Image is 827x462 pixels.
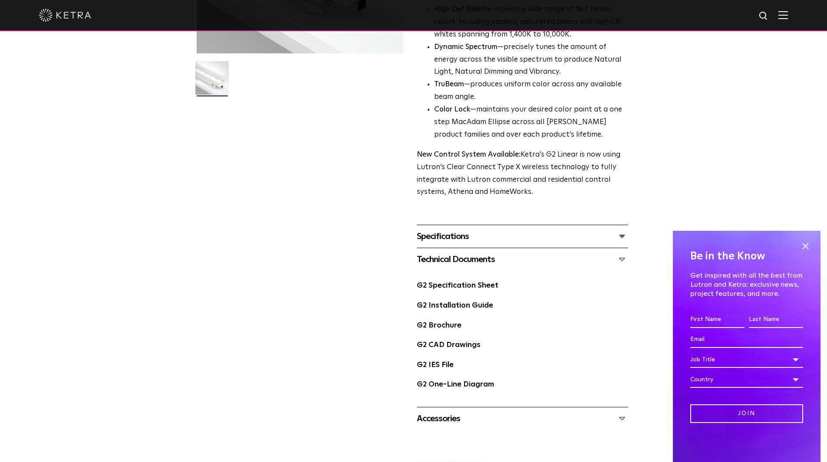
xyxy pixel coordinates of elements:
img: Hamburger%20Nav.svg [778,11,788,19]
input: First Name [690,311,745,328]
a: G2 CAD Drawings [417,341,481,349]
p: Ketra’s G2 Linear is now using Lutron’s Clear Connect Type X wireless technology to fully integra... [417,149,628,199]
a: G2 Installation Guide [417,302,493,309]
img: ketra-logo-2019-white [39,9,91,22]
div: Country [690,371,803,388]
div: Job Title [690,351,803,368]
li: —produces uniform color across any available beam angle. [434,79,628,104]
input: Join [690,404,803,423]
a: G2 IES File [417,361,454,369]
input: Last Name [749,311,803,328]
li: —precisely tunes the amount of energy across the visible spectrum to produce Natural Light, Natur... [434,41,628,79]
a: G2 One-Line Diagram [417,381,494,388]
strong: New Control System Available: [417,151,521,158]
img: G2-Linear-2021-Web-Square [195,61,229,101]
img: search icon [758,11,769,22]
input: Email [690,331,803,348]
a: G2 Brochure [417,322,461,329]
strong: Dynamic Spectrum [434,43,498,51]
div: Specifications [417,229,628,243]
h4: Be in the Know [690,248,803,265]
a: G2 Specification Sheet [417,282,498,289]
strong: Color Lock [434,106,470,113]
div: Accessories [417,412,628,426]
div: Technical Documents [417,252,628,266]
li: —maintains your desired color point at a one step MacAdam Ellipse across all [PERSON_NAME] produc... [434,104,628,141]
p: Get inspired with all the best from Lutron and Ketra: exclusive news, project features, and more. [690,271,803,298]
strong: TruBeam [434,81,464,88]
